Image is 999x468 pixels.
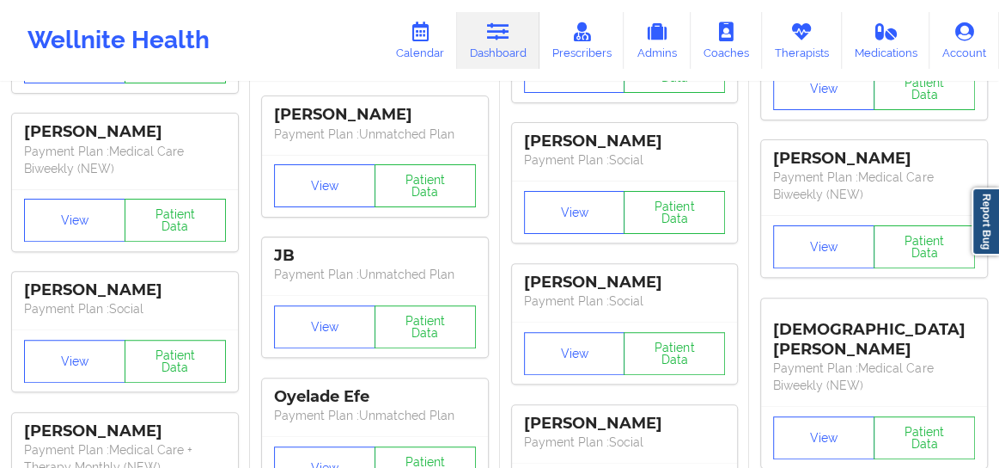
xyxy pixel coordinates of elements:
a: Calendar [383,12,457,69]
p: Payment Plan : Social [524,151,726,169]
button: View [274,305,375,348]
a: Coaches [691,12,762,69]
p: Payment Plan : Medical Care Biweekly (NEW) [773,169,975,203]
div: JB [274,246,476,266]
a: Report Bug [972,188,999,256]
a: Medications [842,12,930,69]
p: Payment Plan : Unmatched Plan [274,407,476,424]
div: [PERSON_NAME] [773,149,975,169]
div: [DEMOGRAPHIC_DATA][PERSON_NAME] [773,307,975,360]
button: View [773,225,874,268]
button: Patient Data [375,305,476,348]
p: Payment Plan : Social [524,292,726,310]
button: View [524,332,625,375]
a: Admins [624,12,691,69]
a: Dashboard [457,12,539,69]
button: Patient Data [125,340,226,383]
button: View [274,164,375,207]
div: Oyelade Efe [274,387,476,407]
button: Patient Data [624,191,725,234]
div: [PERSON_NAME] [524,414,726,434]
button: Patient Data [874,67,975,110]
div: [PERSON_NAME] [524,273,726,292]
p: Payment Plan : Social [524,434,726,451]
button: View [773,416,874,459]
div: [PERSON_NAME] [524,132,726,151]
div: [PERSON_NAME] [24,280,226,300]
button: View [24,340,125,383]
a: Prescribers [539,12,624,69]
button: View [773,67,874,110]
button: View [24,199,125,242]
button: View [524,191,625,234]
p: Payment Plan : Social [24,300,226,317]
button: Patient Data [874,225,975,268]
button: Patient Data [375,164,476,207]
a: Therapists [762,12,842,69]
button: Patient Data [125,199,226,242]
div: [PERSON_NAME] [24,422,226,441]
div: [PERSON_NAME] [24,122,226,142]
a: Account [929,12,999,69]
p: Payment Plan : Unmatched Plan [274,266,476,283]
div: [PERSON_NAME] [274,105,476,125]
p: Payment Plan : Unmatched Plan [274,126,476,143]
p: Payment Plan : Medical Care Biweekly (NEW) [24,143,226,177]
p: Payment Plan : Medical Care Biweekly (NEW) [773,360,975,394]
button: Patient Data [624,332,725,375]
button: Patient Data [874,416,975,459]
